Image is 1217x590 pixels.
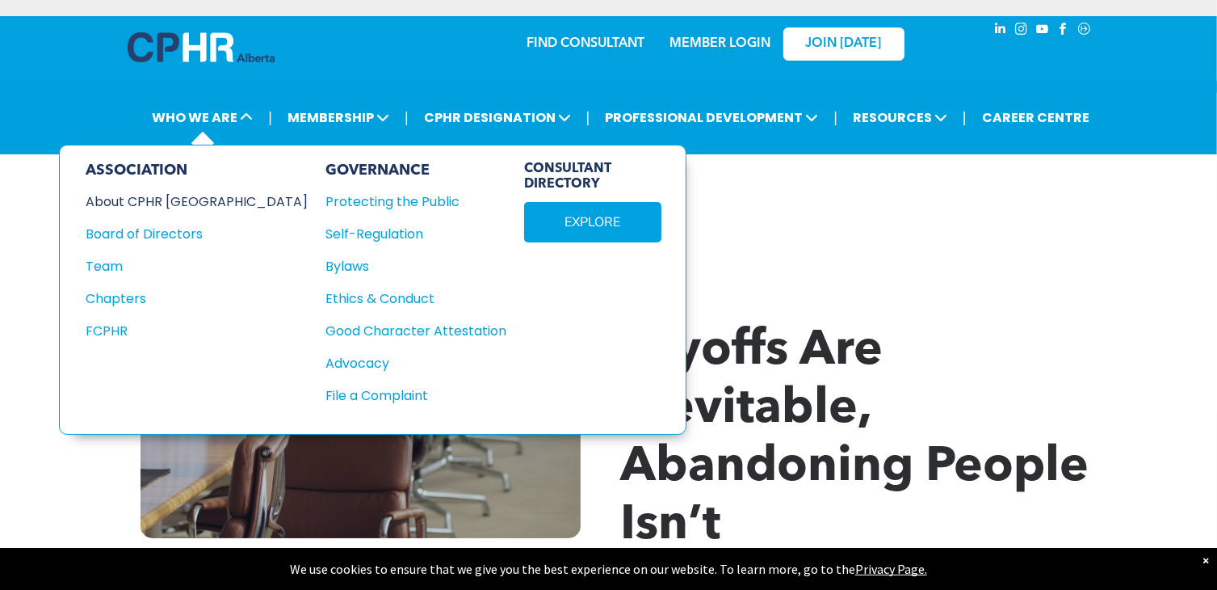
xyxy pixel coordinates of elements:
li: | [963,101,967,134]
a: File a Complaint [325,386,506,406]
a: FCPHR [86,321,308,341]
a: Privacy Page. [855,561,927,577]
div: Bylaws [325,256,489,276]
a: Chapters [86,289,308,309]
a: MEMBER LOGIN [669,37,770,50]
span: WHO WE ARE [147,103,258,133]
a: facebook [1055,20,1072,42]
span: MEMBERSHIP [283,103,394,133]
a: linkedin [992,20,1009,42]
a: Board of Directors [86,224,308,244]
a: Team [86,256,308,276]
div: GOVERNANCE [325,162,506,179]
span: PROFESSIONAL DEVELOPMENT [600,103,823,133]
span: JOIN [DATE] [806,36,882,52]
div: File a Complaint [325,386,489,406]
a: CAREER CENTRE [977,103,1094,133]
span: Layoffs Are Inevitable, Abandoning People Isn’t [621,327,1089,550]
div: Self-Regulation [325,224,489,244]
div: Advocacy [325,353,489,373]
div: FCPHR [86,321,286,341]
a: Advocacy [325,353,506,373]
div: Team [86,256,286,276]
a: Self-Regulation [325,224,506,244]
div: About CPHR [GEOGRAPHIC_DATA] [86,192,286,212]
div: Chapters [86,289,286,309]
span: RESOURCES [848,103,952,133]
a: Good Character Attestation [325,321,506,341]
a: About CPHR [GEOGRAPHIC_DATA] [86,192,308,212]
div: Good Character Attestation [325,321,489,341]
div: ASSOCIATION [86,162,308,179]
a: Ethics & Conduct [325,289,506,309]
li: | [586,101,590,134]
li: | [833,101,837,134]
div: Protecting the Public [325,192,489,212]
div: Board of Directors [86,224,286,244]
a: Bylaws [325,256,506,276]
a: Protecting the Public [325,192,506,212]
a: EXPLORE [524,202,661,242]
div: Ethics & Conduct [325,289,489,309]
li: | [268,101,272,134]
a: JOIN [DATE] [783,27,904,61]
div: Dismiss notification [1202,552,1209,568]
span: CONSULTANT DIRECTORY [524,162,661,192]
li: | [405,101,409,134]
span: CPHR DESIGNATION [419,103,576,133]
a: youtube [1034,20,1051,42]
img: A blue and white logo for cp alberta [128,32,275,62]
a: Social network [1076,20,1093,42]
a: instagram [1013,20,1030,42]
a: FIND CONSULTANT [527,37,645,50]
